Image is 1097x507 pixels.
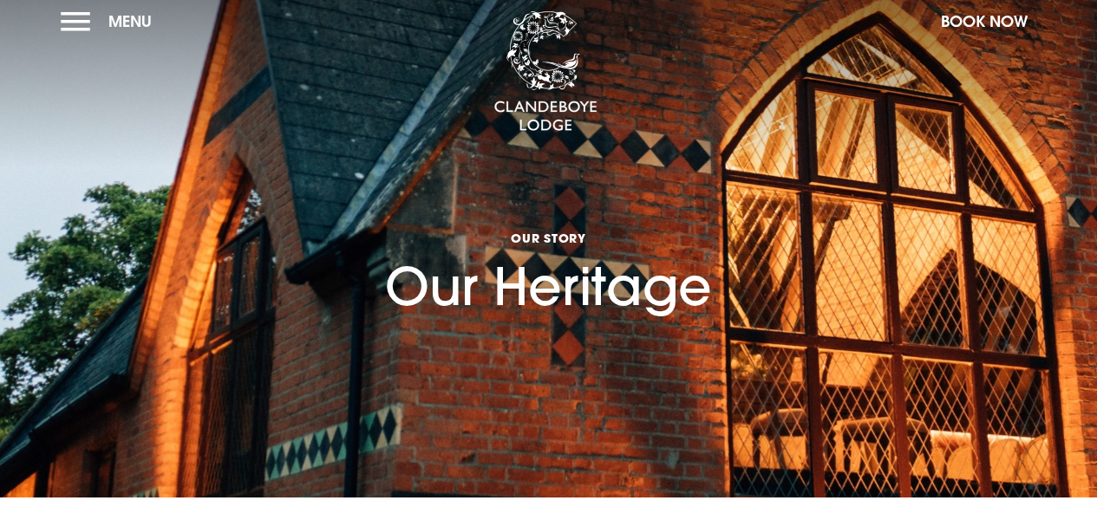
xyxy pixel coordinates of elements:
button: Book Now [932,3,1036,40]
img: Clandeboye Lodge [493,11,597,133]
span: Menu [108,11,152,31]
span: Our Story [385,230,712,246]
h1: Our Heritage [385,166,712,317]
button: Menu [61,3,160,40]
